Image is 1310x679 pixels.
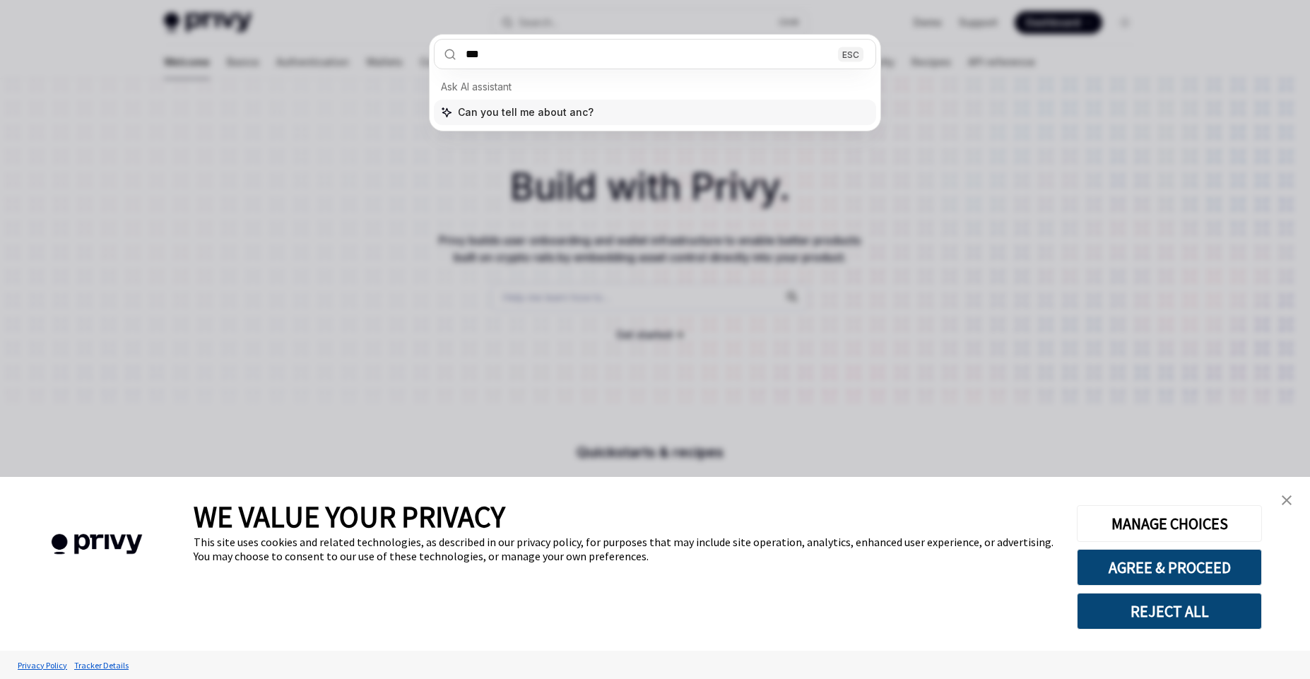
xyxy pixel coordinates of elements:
img: close banner [1282,495,1292,505]
span: WE VALUE YOUR PRIVACY [194,498,505,535]
a: close banner [1273,486,1301,514]
span: Can you tell me about anc? [458,105,594,119]
div: Ask AI assistant [434,74,876,100]
div: This site uses cookies and related technologies, as described in our privacy policy, for purposes... [194,535,1056,563]
button: MANAGE CHOICES [1077,505,1262,542]
div: ESC [838,47,863,61]
a: Tracker Details [71,653,132,678]
button: REJECT ALL [1077,593,1262,630]
button: AGREE & PROCEED [1077,549,1262,586]
a: Privacy Policy [14,653,71,678]
img: company logo [21,514,172,575]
